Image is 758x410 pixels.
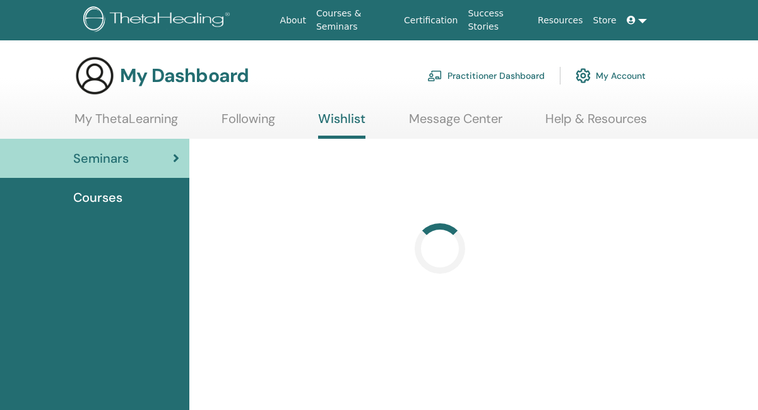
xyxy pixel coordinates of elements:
[275,9,311,32] a: About
[463,2,533,38] a: Success Stories
[427,70,442,81] img: chalkboard-teacher.svg
[576,65,591,86] img: cog.svg
[409,111,502,136] a: Message Center
[533,9,588,32] a: Resources
[318,111,365,139] a: Wishlist
[427,62,545,90] a: Practitioner Dashboard
[576,62,646,90] a: My Account
[83,6,234,35] img: logo.png
[311,2,399,38] a: Courses & Seminars
[545,111,647,136] a: Help & Resources
[222,111,275,136] a: Following
[588,9,622,32] a: Store
[74,111,178,136] a: My ThetaLearning
[73,149,129,168] span: Seminars
[74,56,115,96] img: generic-user-icon.jpg
[120,64,249,87] h3: My Dashboard
[73,188,122,207] span: Courses
[399,9,463,32] a: Certification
